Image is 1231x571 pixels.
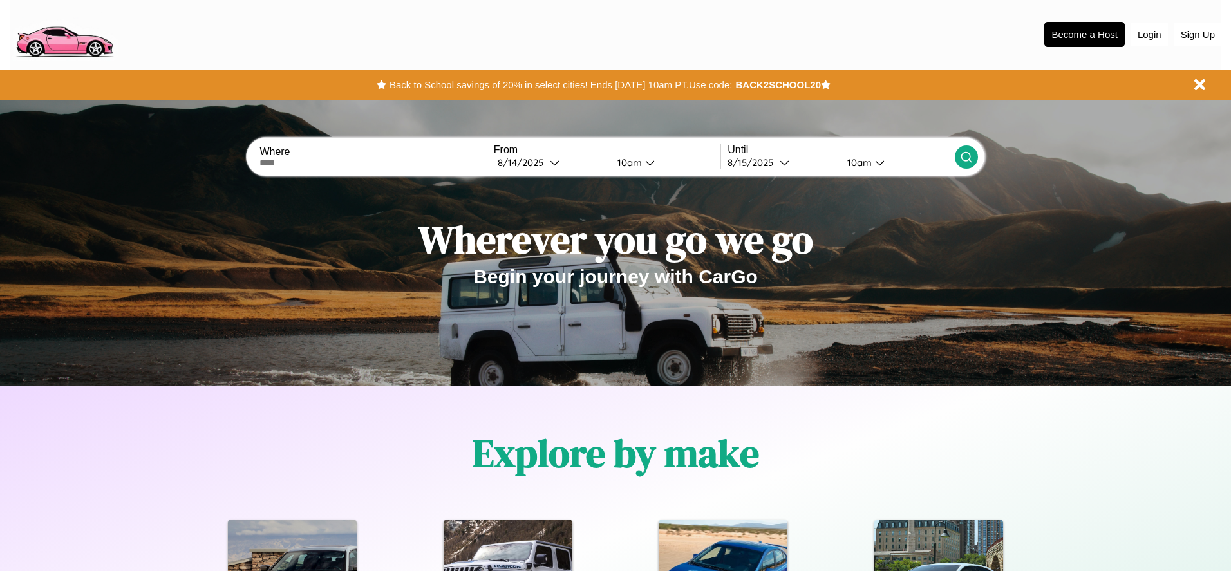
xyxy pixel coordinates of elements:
button: 10am [837,156,954,169]
label: Until [728,144,954,156]
button: Login [1131,23,1168,46]
label: From [494,144,720,156]
button: Sign Up [1174,23,1221,46]
div: 10am [841,156,875,169]
h1: Explore by make [473,427,759,480]
label: Where [259,146,486,158]
div: 8 / 15 / 2025 [728,156,780,169]
b: BACK2SCHOOL20 [735,79,821,90]
button: 10am [607,156,720,169]
button: Become a Host [1044,22,1125,47]
img: logo [10,6,118,61]
div: 8 / 14 / 2025 [498,156,550,169]
div: 10am [611,156,645,169]
button: 8/14/2025 [494,156,607,169]
button: Back to School savings of 20% in select cities! Ends [DATE] 10am PT.Use code: [386,76,735,94]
